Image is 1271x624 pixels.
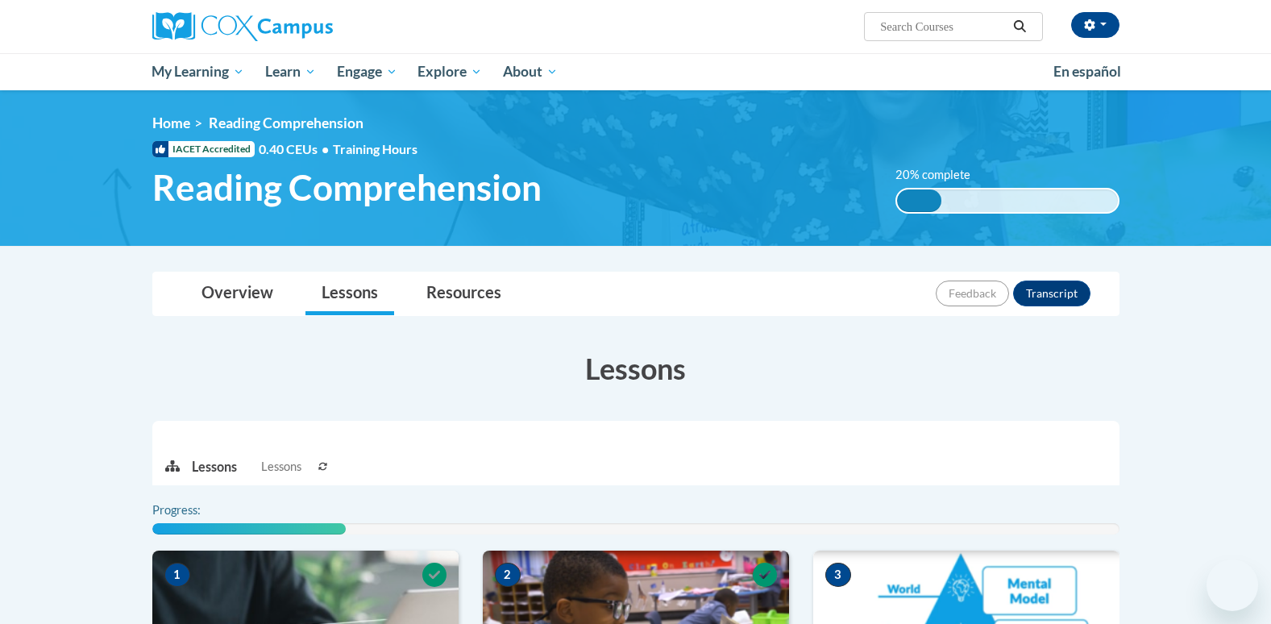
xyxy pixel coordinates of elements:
span: En español [1053,63,1121,80]
label: 20% complete [895,166,988,184]
img: Cox Campus [152,12,333,41]
span: Reading Comprehension [152,166,542,209]
a: Cox Campus [152,12,459,41]
button: Account Settings [1071,12,1119,38]
button: Search [1007,17,1032,36]
h3: Lessons [152,348,1119,389]
iframe: Button to launch messaging window [1207,560,1258,611]
p: Lessons [192,458,237,476]
a: Explore [407,53,492,90]
span: Engage [337,62,397,81]
span: IACET Accredited [152,141,255,157]
span: My Learning [152,62,244,81]
span: Reading Comprehension [209,114,363,131]
a: Learn [255,53,326,90]
span: Training Hours [333,141,417,156]
div: 20% complete [897,189,941,212]
span: About [503,62,558,81]
button: Transcript [1013,281,1090,306]
span: 2 [495,563,521,587]
button: Feedback [936,281,1009,306]
span: Lessons [261,458,301,476]
a: My Learning [142,53,255,90]
span: 0.40 CEUs [259,140,333,158]
a: Resources [410,272,517,315]
a: Lessons [305,272,394,315]
span: 1 [164,563,190,587]
a: Home [152,114,190,131]
a: Overview [185,272,289,315]
div: Main menu [128,53,1144,90]
a: About [492,53,568,90]
span: Explore [417,62,482,81]
span: 3 [825,563,851,587]
span: • [322,141,329,156]
a: Engage [326,53,408,90]
label: Progress: [152,501,245,519]
a: En español [1043,55,1132,89]
span: Learn [265,62,316,81]
input: Search Courses [878,17,1007,36]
